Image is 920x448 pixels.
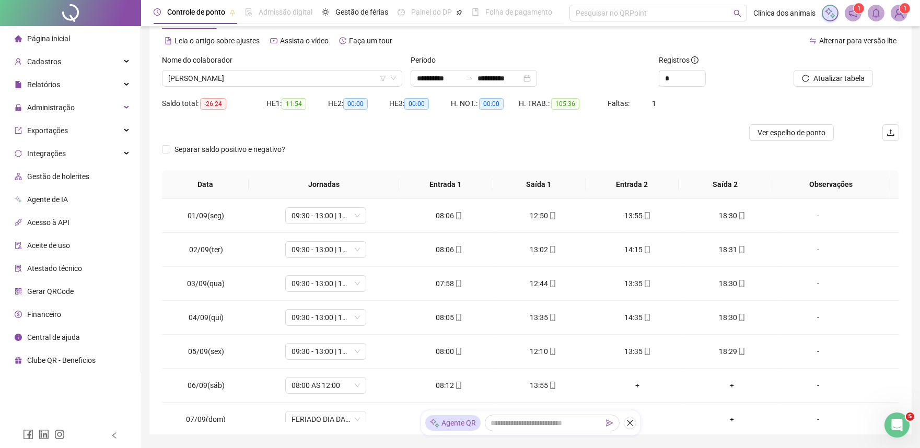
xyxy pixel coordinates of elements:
[245,8,252,16] span: file-done
[282,98,306,110] span: 11:54
[425,415,481,431] div: Agente QR
[266,98,328,110] div: HE 1:
[23,429,33,440] span: facebook
[399,170,492,199] th: Entrada 1
[27,264,82,273] span: Atestado técnico
[410,380,488,391] div: 08:12
[693,278,771,289] div: 18:30
[186,415,226,423] span: 07/09(dom)
[456,9,462,16] span: pushpin
[15,35,22,42] span: home
[15,173,22,180] span: apartment
[410,312,488,323] div: 08:05
[27,34,70,43] span: Página inicial
[111,432,118,439] span: left
[548,314,556,321] span: mobile
[54,429,65,440] span: instagram
[787,312,849,323] div: -
[465,74,473,82] span: swap-right
[857,5,861,12] span: 1
[737,280,746,287] span: mobile
[749,124,834,141] button: Ver espelho de ponto
[599,278,677,289] div: 13:35
[15,265,22,272] span: solution
[479,98,504,110] span: 00:00
[492,170,585,199] th: Saída 1
[339,37,346,44] span: history
[15,150,22,157] span: sync
[259,8,312,16] span: Admissão digital
[15,357,22,364] span: gift
[292,310,360,325] span: 09:30 - 13:00 | 14:00 - 18:30
[505,312,583,323] div: 13:35
[551,98,579,110] span: 105:36
[787,244,849,255] div: -
[188,381,225,390] span: 06/09(sáb)
[599,346,677,357] div: 13:35
[693,414,771,425] div: +
[380,75,386,81] span: filter
[813,73,865,84] span: Atualizar tabela
[794,70,873,87] button: Atualizar tabela
[335,8,388,16] span: Gestão de férias
[787,346,849,357] div: -
[772,170,890,199] th: Observações
[328,98,390,110] div: HE 2:
[599,380,677,391] div: +
[599,244,677,255] div: 14:15
[519,98,608,110] div: H. TRAB.:
[454,246,462,253] span: mobile
[787,380,849,391] div: -
[292,411,360,427] span: FERIADO DIA DA INDEPENDÊNCIA
[410,244,488,255] div: 08:06
[229,9,236,16] span: pushpin
[643,246,651,253] span: mobile
[15,81,22,88] span: file
[15,288,22,295] span: qrcode
[404,98,429,110] span: 00:00
[643,212,651,219] span: mobile
[737,314,746,321] span: mobile
[174,37,260,45] span: Leia o artigo sobre ajustes
[398,8,405,16] span: dashboard
[586,170,679,199] th: Entrada 2
[410,346,488,357] div: 08:00
[27,126,68,135] span: Exportações
[643,314,651,321] span: mobile
[454,280,462,287] span: mobile
[249,170,399,199] th: Jornadas
[292,378,360,393] span: 08:00 AS 12:00
[165,37,172,44] span: file-text
[753,7,816,19] span: Clínica dos animais
[465,74,473,82] span: to
[608,99,631,108] span: Faltas:
[643,348,651,355] span: mobile
[27,57,61,66] span: Cadastros
[27,287,74,296] span: Gerar QRCode
[167,8,225,16] span: Controle de ponto
[819,37,896,45] span: Alternar para versão lite
[780,179,882,190] span: Observações
[548,382,556,389] span: mobile
[349,37,392,45] span: Faça um tour
[168,70,396,86] span: JORDANA FERREIRA DA SILVA
[900,3,910,14] sup: Atualize o seu contato no menu Meus Dados
[27,241,70,250] span: Aceite de uso
[485,8,552,16] span: Folha de pagamento
[659,54,698,66] span: Registros
[188,211,224,220] span: 01/09(seg)
[891,5,907,21] img: 9420
[643,280,651,287] span: mobile
[548,246,556,253] span: mobile
[390,75,397,81] span: down
[787,278,849,289] div: -
[411,8,452,16] span: Painel do DP
[389,98,451,110] div: HE 3:
[472,8,479,16] span: book
[15,242,22,249] span: audit
[411,54,442,66] label: Período
[27,333,80,341] span: Central de ajuda
[824,7,836,19] img: sparkle-icon.fc2bf0ac1784a2077858766a79e2daf3.svg
[693,210,771,221] div: 18:30
[871,8,881,18] span: bell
